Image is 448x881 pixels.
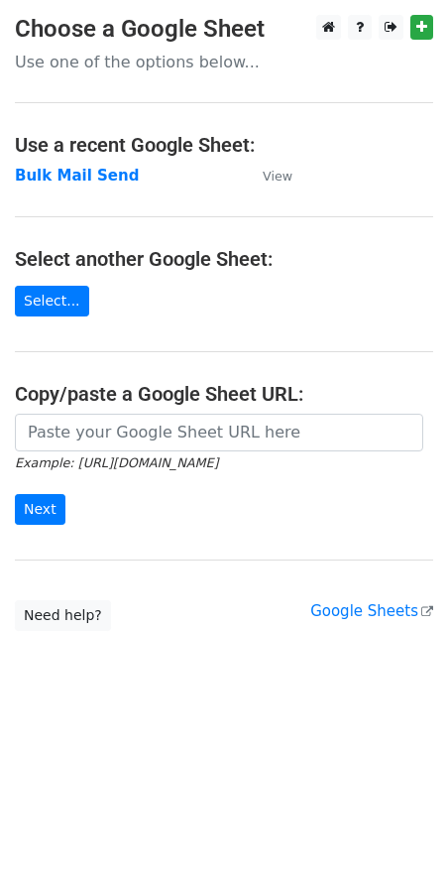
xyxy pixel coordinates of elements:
a: Need help? [15,600,111,631]
h4: Copy/paste a Google Sheet URL: [15,382,433,406]
h3: Choose a Google Sheet [15,15,433,44]
small: View [263,169,292,184]
p: Use one of the options below... [15,52,433,72]
a: Bulk Mail Send [15,167,139,185]
h4: Select another Google Sheet: [15,247,433,271]
a: View [243,167,292,185]
small: Example: [URL][DOMAIN_NAME] [15,455,218,470]
input: Paste your Google Sheet URL here [15,414,423,451]
a: Google Sheets [310,602,433,620]
h4: Use a recent Google Sheet: [15,133,433,157]
a: Select... [15,286,89,316]
input: Next [15,494,65,525]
